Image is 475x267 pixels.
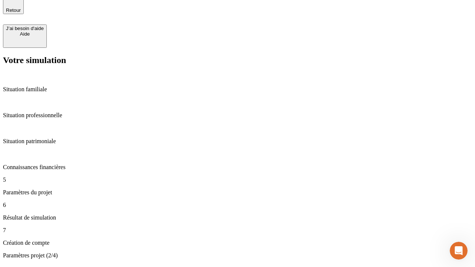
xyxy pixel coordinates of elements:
[3,24,47,48] button: J’ai besoin d'aideAide
[3,189,472,196] p: Paramètres du projet
[3,86,472,93] p: Situation familiale
[3,112,472,119] p: Situation professionnelle
[3,202,472,208] p: 6
[3,177,472,183] p: 5
[3,227,472,234] p: 7
[6,26,44,31] div: J’ai besoin d'aide
[3,164,472,171] p: Connaissances financières
[3,240,472,246] p: Création de compte
[6,7,21,13] span: Retour
[3,214,472,221] p: Résultat de simulation
[3,55,472,65] h2: Votre simulation
[3,252,472,259] p: Paramètres projet (2/4)
[3,138,472,145] p: Situation patrimoniale
[450,242,468,260] iframe: Intercom live chat
[6,31,44,37] div: Aide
